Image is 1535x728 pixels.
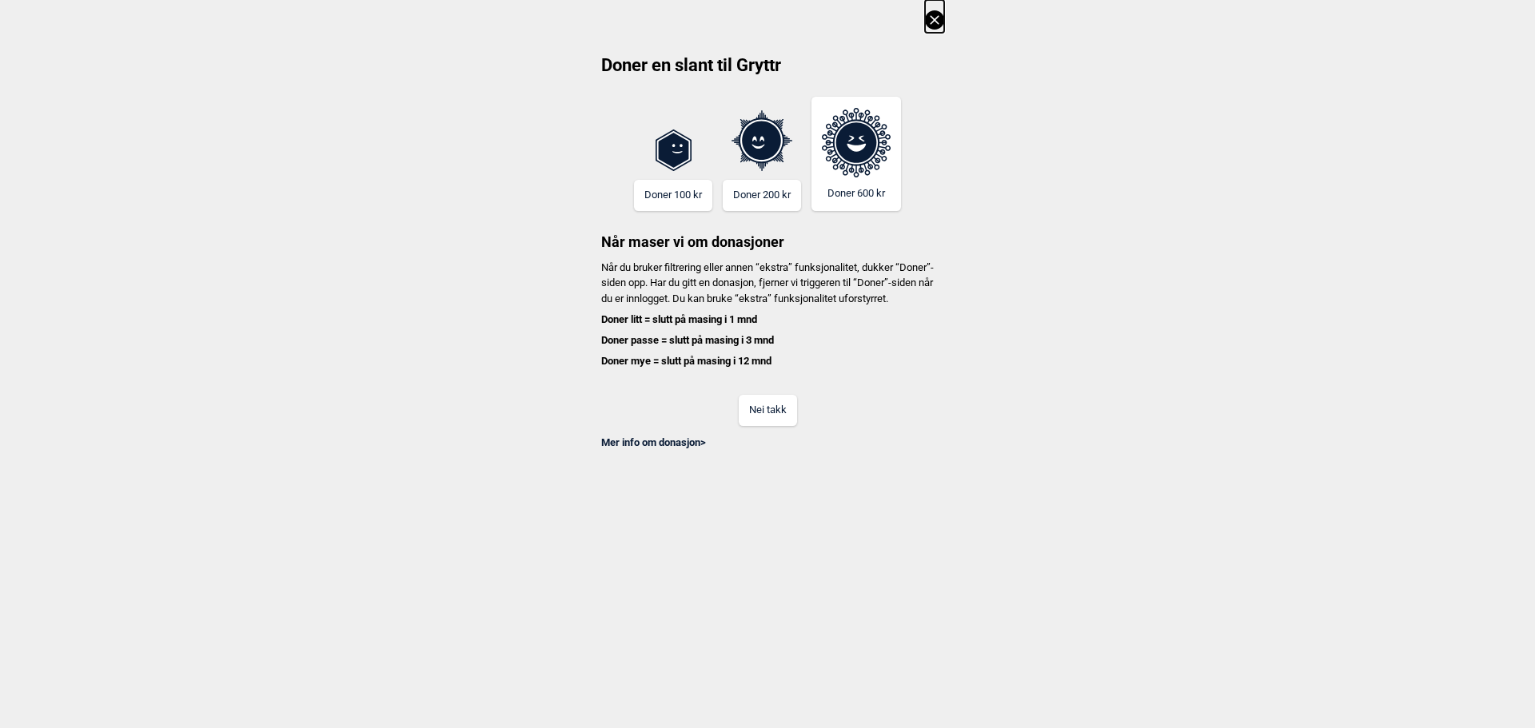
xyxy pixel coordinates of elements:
a: Mer info om donasjon> [601,436,706,448]
h3: Når maser vi om donasjoner [591,211,944,252]
b: Doner litt = slutt på masing i 1 mnd [601,313,757,325]
b: Doner mye = slutt på masing i 12 mnd [601,355,771,367]
button: Doner 100 kr [634,180,712,211]
p: Når du bruker filtrering eller annen “ekstra” funksjonalitet, dukker “Doner”-siden opp. Har du gi... [591,260,944,369]
h2: Doner en slant til Gryttr [591,54,944,89]
b: Doner passe = slutt på masing i 3 mnd [601,334,774,346]
button: Doner 200 kr [723,180,801,211]
button: Doner 600 kr [811,97,901,211]
button: Nei takk [739,395,797,426]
